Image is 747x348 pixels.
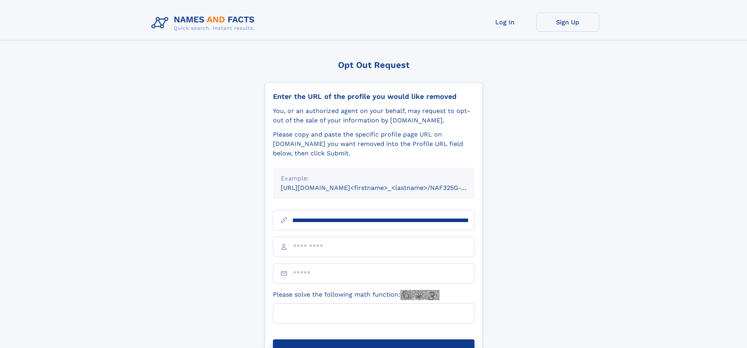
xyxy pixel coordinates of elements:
[273,130,474,158] div: Please copy and paste the specific profile page URL on [DOMAIN_NAME] you want removed into the Pr...
[148,13,261,34] img: Logo Names and Facts
[536,13,599,32] a: Sign Up
[474,13,536,32] a: Log In
[265,60,483,70] div: Opt Out Request
[273,290,440,300] label: Please solve the following math function:
[273,106,474,125] div: You, or an authorized agent on your behalf, may request to opt-out of the sale of your informatio...
[281,174,467,183] div: Example:
[281,184,489,191] small: [URL][DOMAIN_NAME]<firstname>_<lastname>/NAF325G-xxxxxxxx
[273,92,474,101] div: Enter the URL of the profile you would like removed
